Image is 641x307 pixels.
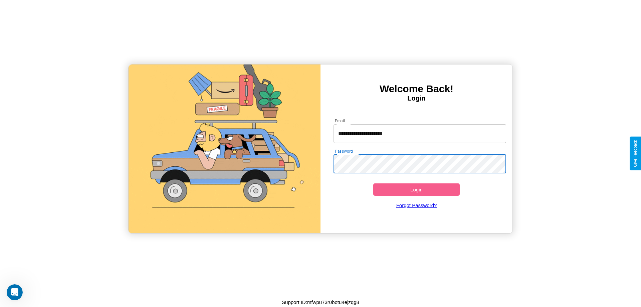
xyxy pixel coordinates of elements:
[282,298,359,307] p: Support ID: mfwpu73r0botu4ejzqg8
[373,183,460,196] button: Login
[335,148,353,154] label: Password
[320,95,512,102] h4: Login
[129,64,320,233] img: gif
[7,284,23,300] iframe: Intercom live chat
[633,140,638,167] div: Give Feedback
[335,118,345,124] label: Email
[320,83,512,95] h3: Welcome Back!
[330,196,503,215] a: Forgot Password?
